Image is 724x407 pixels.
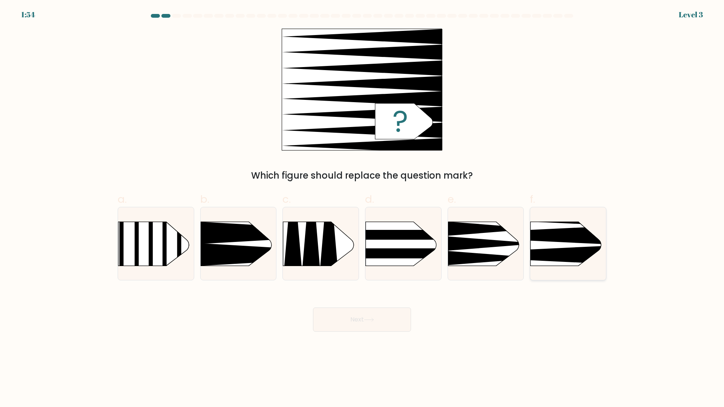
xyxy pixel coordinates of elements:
div: Which figure should replace the question mark? [122,169,602,182]
span: d. [365,192,374,207]
button: Next [313,308,411,332]
div: 1:54 [21,9,35,20]
div: Level 3 [679,9,703,20]
span: e. [448,192,456,207]
span: c. [282,192,291,207]
span: f. [530,192,535,207]
span: a. [118,192,127,207]
span: b. [200,192,209,207]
